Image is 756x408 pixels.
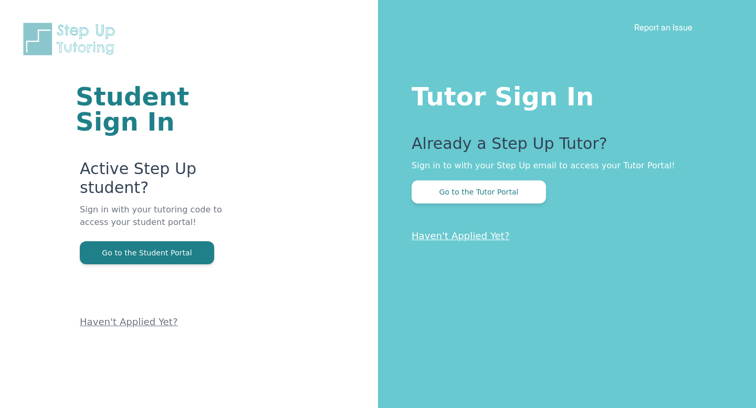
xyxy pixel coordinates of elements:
h1: Student Sign In [76,84,252,134]
h1: Tutor Sign In [412,80,714,109]
p: Sign in with your tutoring code to access your student portal! [80,203,252,241]
p: Already a Step Up Tutor? [412,134,714,159]
img: Step Up Tutoring horizontal logo [21,21,122,57]
a: Haven't Applied Yet? [412,230,510,241]
a: Haven't Applied Yet? [80,316,178,327]
a: Go to the Tutor Portal [412,187,546,197]
a: Go to the Student Portal [80,248,214,257]
button: Go to the Tutor Portal [412,180,546,203]
button: Go to the Student Portal [80,241,214,264]
p: Sign in to with your Step Up email to access your Tutor Portal! [412,159,714,172]
p: Active Step Up student? [80,159,252,203]
a: Report an Issue [634,22,692,33]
